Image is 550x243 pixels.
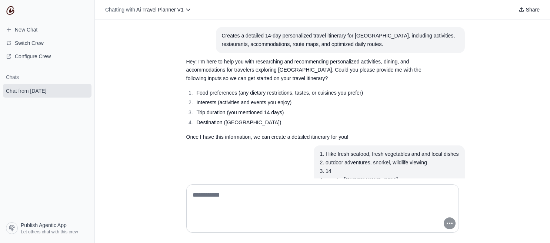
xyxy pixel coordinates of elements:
[6,6,15,15] img: CrewAI Logo
[186,58,423,83] p: Hey! I'm here to help you with researching and recommending personalized activities, dining, and ...
[516,4,543,15] button: Share
[526,6,540,13] span: Share
[3,24,91,36] a: New Chat
[21,221,67,229] span: Publish Agentic App
[15,53,51,60] span: Configure Crew
[194,98,423,107] li: Interests (activities and events you enjoy)
[194,108,423,117] li: Trip duration (you mentioned 14 days)
[222,32,459,49] div: Creates a detailed 14-day personalized travel itinerary for [GEOGRAPHIC_DATA], including activiti...
[3,219,91,237] a: Publish Agentic App Let others chat with this crew
[3,37,91,49] button: Switch Crew
[3,50,91,62] a: Configure Crew
[216,27,465,53] section: User message
[180,53,429,146] section: Response
[105,6,135,13] span: Chatting with
[320,150,459,184] div: 1. I like fresh seafood, fresh vegetables and and local dishes 2. outdoor adventures, snorkel, wi...
[102,4,194,15] button: Chatting with Ai Travel Planner V1
[186,133,423,141] p: Once I have this information, we can create a detailed itinerary for you!
[15,39,44,47] span: Switch Crew
[194,118,423,127] li: Destination ([GEOGRAPHIC_DATA])
[21,229,78,235] span: Let others chat with this crew
[194,89,423,97] li: Food preferences (any dietary restrictions, tastes, or cuisines you prefer)
[314,145,464,188] section: User message
[15,26,37,33] span: New Chat
[136,7,184,13] span: Ai Travel Planner V1
[6,87,46,95] span: Chat from [DATE]
[3,84,91,98] a: Chat from [DATE]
